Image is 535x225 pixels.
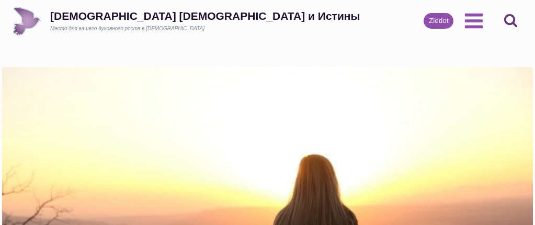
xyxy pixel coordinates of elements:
[424,13,453,29] a: Ziedot
[50,25,360,32] div: Место для вашего духовного роста в [DEMOGRAPHIC_DATA]
[499,9,522,33] button: Показать форму поиска
[50,9,360,22] div: [DEMOGRAPHIC_DATA] [DEMOGRAPHIC_DATA] и Истины
[13,7,360,35] a: [DEMOGRAPHIC_DATA] [DEMOGRAPHIC_DATA] и ИстиныМесто для вашего духовного роста в [DEMOGRAPHIC_DATA]
[13,7,41,35] img: Draudze Gars un Patiesība
[459,7,488,34] button: Открыть меню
